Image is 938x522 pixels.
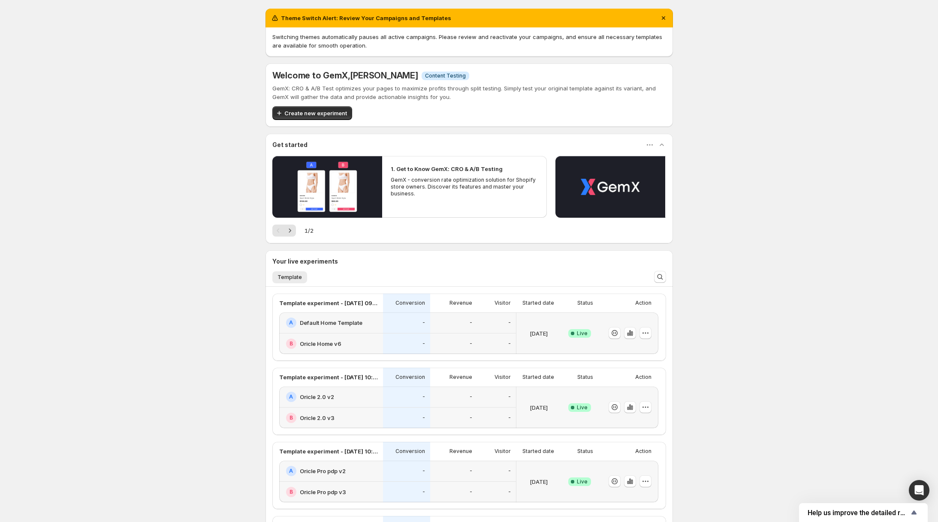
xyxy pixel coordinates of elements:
[279,299,378,307] p: Template experiment - [DATE] 09:43:40
[279,447,378,456] p: Template experiment - [DATE] 10:21:12
[530,329,548,338] p: [DATE]
[281,14,451,22] h2: Theme Switch Alert: Review Your Campaigns and Templates
[422,414,425,421] p: -
[272,156,382,218] button: Play video
[425,72,466,79] span: Content Testing
[635,300,651,306] p: Action
[289,468,293,474] h2: A
[289,393,293,400] h2: A
[449,374,472,381] p: Revenue
[300,318,362,327] h2: Default Home Template
[530,403,548,412] p: [DATE]
[395,300,425,306] p: Conversion
[300,339,341,348] h2: Oricle Home v6
[290,414,293,421] h2: B
[449,300,472,306] p: Revenue
[422,489,425,495] p: -
[470,319,472,326] p: -
[395,448,425,455] p: Conversion
[522,374,554,381] p: Started date
[577,374,593,381] p: Status
[449,448,472,455] p: Revenue
[272,33,662,49] span: Switching themes automatically pauses all active campaigns. Please review and reactivate your cam...
[909,480,929,501] div: Open Intercom Messenger
[300,488,346,496] h2: Oricle Pro pdp v3
[577,330,588,337] span: Live
[470,393,472,400] p: -
[635,374,651,381] p: Action
[577,478,588,485] span: Live
[272,141,308,149] h3: Get started
[391,177,538,197] p: GemX - conversion rate optimization solution for Shopify store owners. Discover its features and ...
[300,467,346,475] h2: Oricle Pro pdp v2
[808,509,909,517] span: Help us improve the detailed report for A/B campaigns
[495,448,511,455] p: Visitor
[272,106,352,120] button: Create new experiment
[272,225,296,237] nav: Pagination
[422,319,425,326] p: -
[508,414,511,421] p: -
[495,374,511,381] p: Visitor
[300,393,334,401] h2: Oricle 2.0 v2
[470,468,472,474] p: -
[508,393,511,400] p: -
[522,300,554,306] p: Started date
[654,271,666,283] button: Search and filter results
[470,489,472,495] p: -
[470,414,472,421] p: -
[277,274,302,281] span: Template
[279,373,378,381] p: Template experiment - [DATE] 10:09:04
[272,257,338,266] h3: Your live experiments
[522,448,554,455] p: Started date
[422,393,425,400] p: -
[508,468,511,474] p: -
[508,489,511,495] p: -
[391,165,503,173] h2: 1. Get to Know GemX: CRO & A/B Testing
[577,300,593,306] p: Status
[658,12,670,24] button: Dismiss notification
[284,225,296,237] button: Next
[508,340,511,347] p: -
[422,468,425,474] p: -
[290,340,293,347] h2: B
[577,448,593,455] p: Status
[808,507,919,518] button: Show survey - Help us improve the detailed report for A/B campaigns
[289,319,293,326] h2: A
[290,489,293,495] h2: B
[272,70,418,81] h5: Welcome to GemX
[470,340,472,347] p: -
[272,84,666,101] p: GemX: CRO & A/B Test optimizes your pages to maximize profits through split testing. Simply test ...
[555,156,665,218] button: Play video
[508,319,511,326] p: -
[422,340,425,347] p: -
[495,300,511,306] p: Visitor
[635,448,651,455] p: Action
[305,226,314,235] span: 1 / 2
[284,109,347,117] span: Create new experiment
[530,477,548,486] p: [DATE]
[348,70,418,81] span: , [PERSON_NAME]
[577,404,588,411] span: Live
[395,374,425,381] p: Conversion
[300,414,335,422] h2: Oricle 2.0 v3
